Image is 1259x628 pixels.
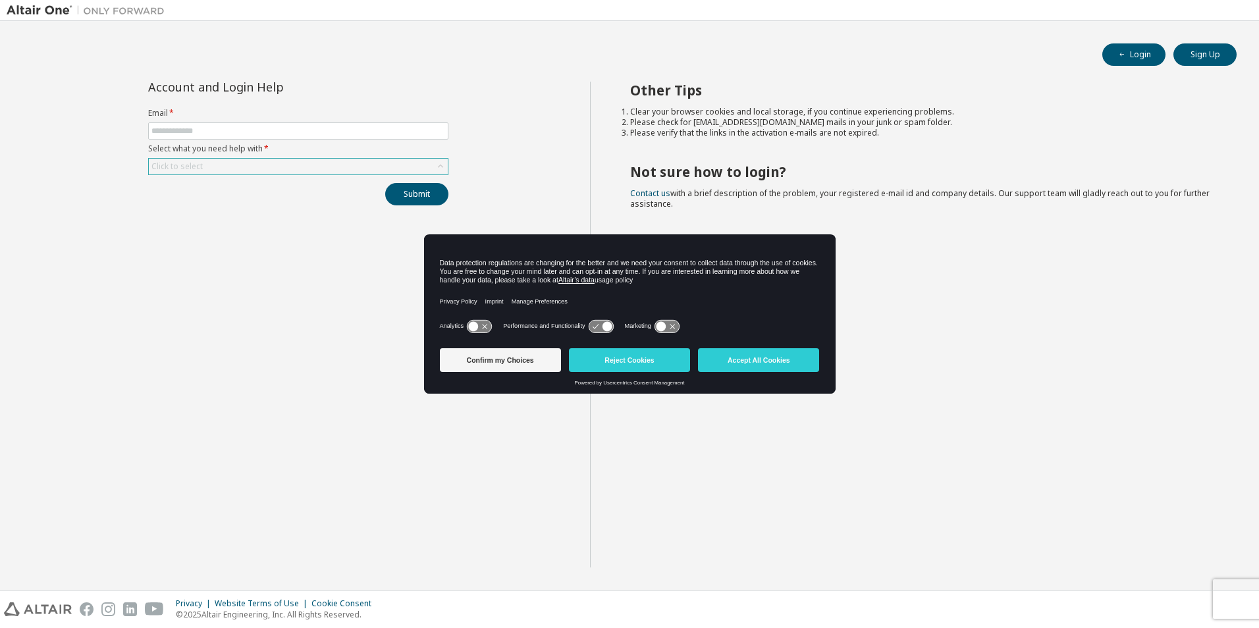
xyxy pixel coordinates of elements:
img: linkedin.svg [123,602,137,616]
h2: Other Tips [630,82,1214,99]
img: Altair One [7,4,171,17]
h2: Not sure how to login? [630,163,1214,180]
img: instagram.svg [101,602,115,616]
li: Please verify that the links in the activation e-mails are not expired. [630,128,1214,138]
div: Click to select [151,161,203,172]
div: Website Terms of Use [215,598,311,609]
div: Privacy [176,598,215,609]
button: Sign Up [1173,43,1237,66]
div: Click to select [149,159,448,174]
div: Account and Login Help [148,82,388,92]
img: youtube.svg [145,602,164,616]
button: Login [1102,43,1165,66]
label: Email [148,108,448,118]
img: altair_logo.svg [4,602,72,616]
li: Clear your browser cookies and local storage, if you continue experiencing problems. [630,107,1214,117]
a: Contact us [630,188,670,199]
label: Select what you need help with [148,144,448,154]
li: Please check for [EMAIL_ADDRESS][DOMAIN_NAME] mails in your junk or spam folder. [630,117,1214,128]
img: facebook.svg [80,602,94,616]
span: with a brief description of the problem, your registered e-mail id and company details. Our suppo... [630,188,1210,209]
button: Submit [385,183,448,205]
p: © 2025 Altair Engineering, Inc. All Rights Reserved. [176,609,379,620]
div: Cookie Consent [311,598,379,609]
